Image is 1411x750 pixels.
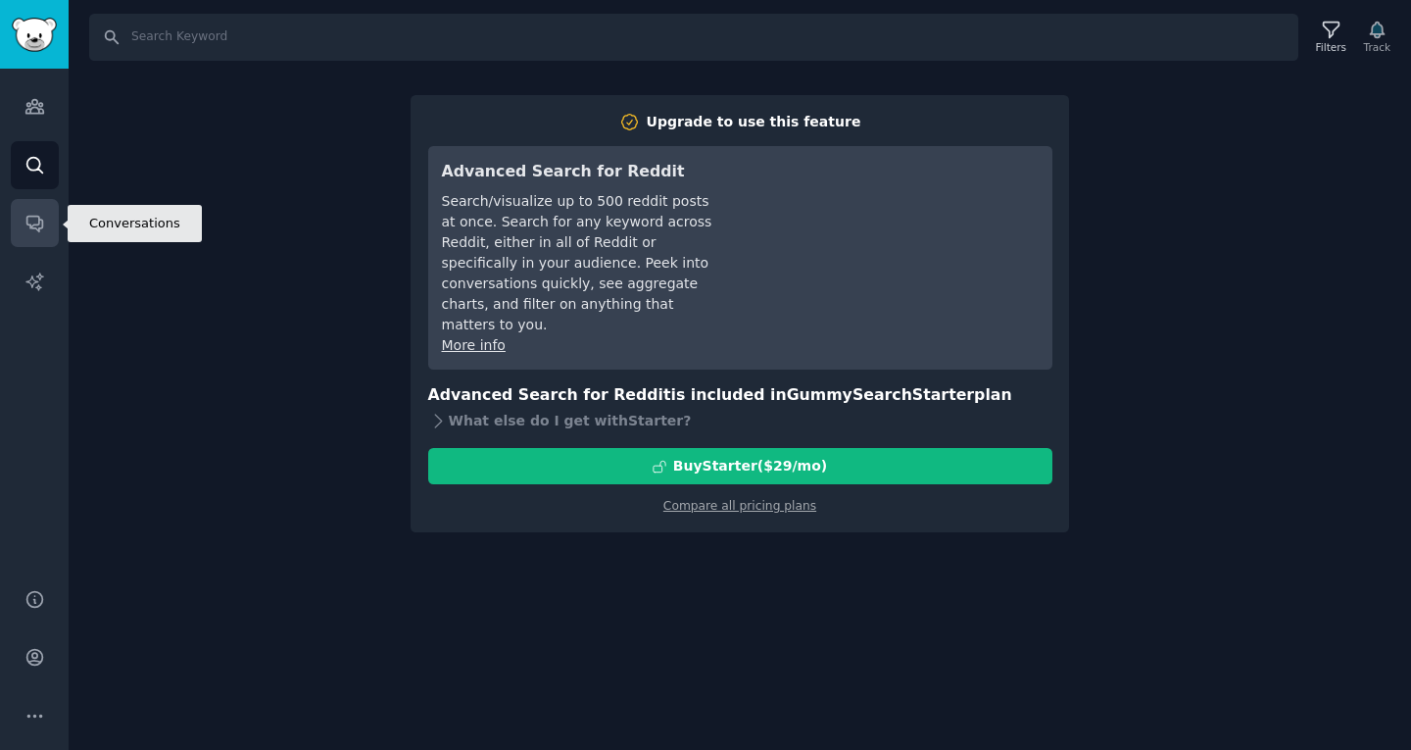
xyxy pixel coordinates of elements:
[787,385,974,404] span: GummySearch Starter
[428,448,1052,484] button: BuyStarter($29/mo)
[428,383,1052,408] h3: Advanced Search for Reddit is included in plan
[673,456,827,476] div: Buy Starter ($ 29 /mo )
[442,337,506,353] a: More info
[745,160,1039,307] iframe: YouTube video player
[89,14,1298,61] input: Search Keyword
[442,160,717,184] h3: Advanced Search for Reddit
[1316,40,1346,54] div: Filters
[428,407,1052,434] div: What else do I get with Starter ?
[12,18,57,52] img: GummySearch logo
[663,499,816,513] a: Compare all pricing plans
[647,112,861,132] div: Upgrade to use this feature
[442,191,717,335] div: Search/visualize up to 500 reddit posts at once. Search for any keyword across Reddit, either in ...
